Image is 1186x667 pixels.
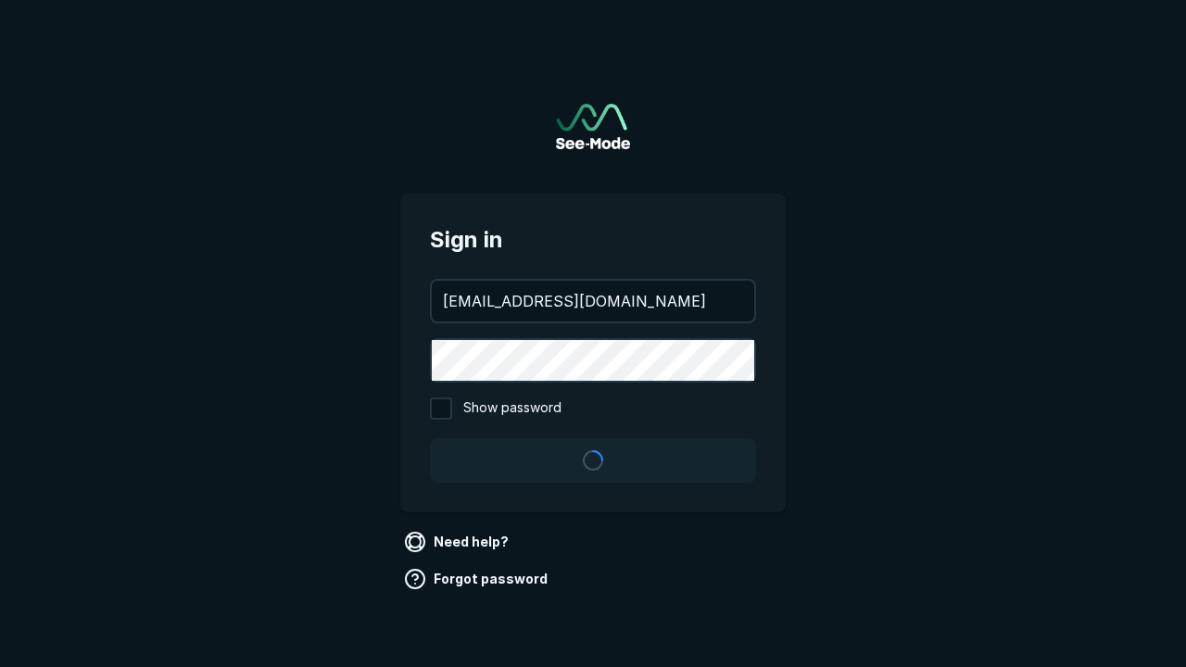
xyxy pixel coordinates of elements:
img: See-Mode Logo [556,104,630,149]
a: Forgot password [400,564,555,594]
span: Sign in [430,223,756,257]
a: Go to sign in [556,104,630,149]
a: Need help? [400,527,516,557]
span: Show password [463,397,561,420]
input: your@email.com [432,281,754,321]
